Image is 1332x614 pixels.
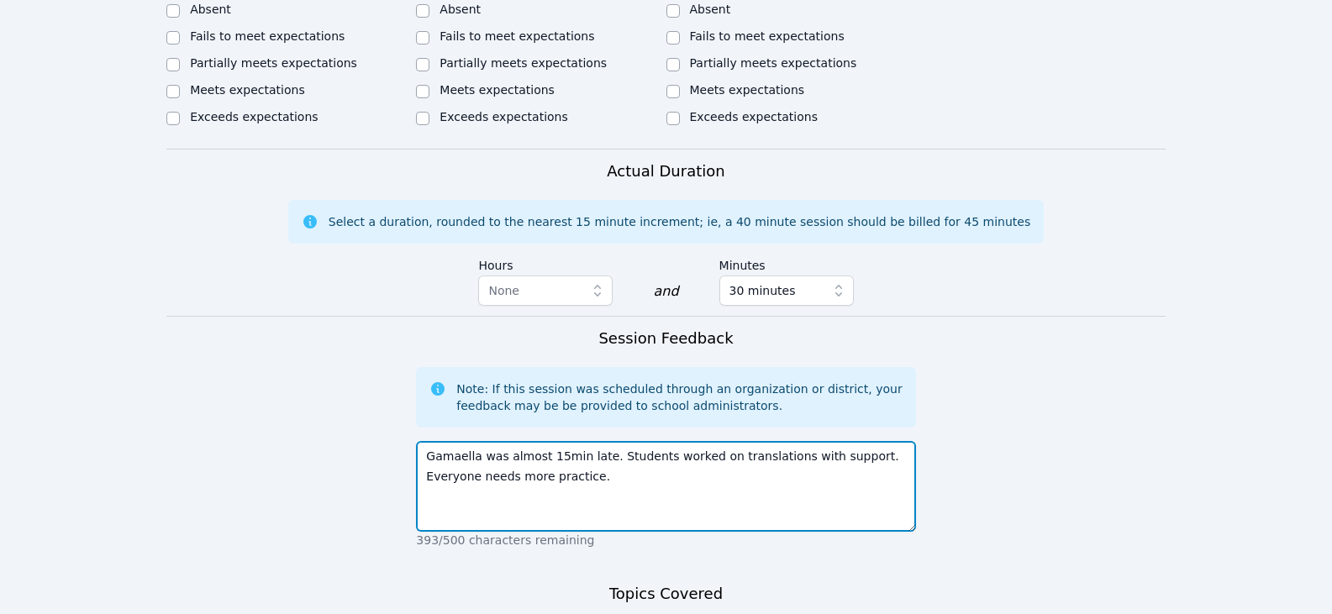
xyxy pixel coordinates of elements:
label: Fails to meet expectations [190,29,345,43]
div: Select a duration, rounded to the nearest 15 minute increment; ie, a 40 minute session should be ... [329,213,1030,230]
label: Absent [690,3,731,16]
label: Meets expectations [690,83,805,97]
span: 30 minutes [729,281,796,301]
label: Partially meets expectations [190,56,357,70]
p: 393/500 characters remaining [416,532,915,548]
label: Meets expectations [440,83,555,97]
h3: Actual Duration [607,160,724,183]
label: Partially meets expectations [690,56,857,70]
label: Meets expectations [190,83,305,97]
label: Minutes [719,250,854,276]
button: 30 minutes [719,276,854,306]
label: Partially meets expectations [440,56,607,70]
h3: Topics Covered [609,582,723,606]
textarea: Gamaella was almost 15min late. Students worked on translations with support. Everyone needs more... [416,441,915,532]
h3: Session Feedback [598,327,733,350]
label: Fails to meet expectations [690,29,845,43]
div: Note: If this session was scheduled through an organization or district, your feedback may be be ... [456,380,902,414]
label: Exceeds expectations [190,110,318,123]
label: Fails to meet expectations [440,29,594,43]
label: Hours [478,250,613,276]
label: Absent [440,3,481,16]
label: Exceeds expectations [440,110,567,123]
span: None [488,284,519,297]
label: Absent [190,3,231,16]
div: and [653,281,678,302]
button: None [478,276,613,306]
label: Exceeds expectations [690,110,818,123]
